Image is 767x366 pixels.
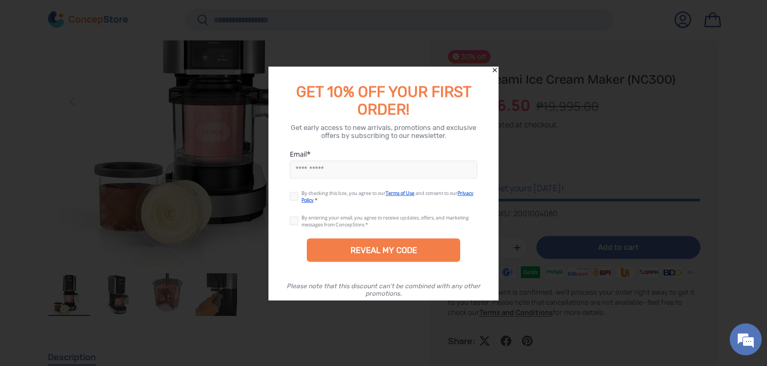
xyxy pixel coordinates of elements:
div: Close [491,66,499,74]
a: Terms of Use [386,189,414,196]
div: Chat with us now [55,60,179,74]
div: Minimize live chat window [175,5,200,31]
div: Please note that this discount can’t be combined with any other promotions. [279,282,488,297]
span: By checking this box, you agree to our [301,189,386,196]
div: By entering your email, you agree to receive updates, offers, and marketing messages from ConcepS... [301,214,469,227]
a: Privacy Policy [301,189,474,203]
span: We're online! [62,113,147,221]
label: Email [290,149,477,158]
textarea: Type your message and hit 'Enter' [5,249,203,286]
div: REVEAL MY CODE [307,238,460,262]
div: Get early access to new arrivals, promotions and exclusive offers by subscribing to our newsletter. [281,123,486,139]
span: and consent to our [415,189,458,196]
div: REVEAL MY CODE [350,245,417,255]
span: GET 10% OFF YOUR FIRST ORDER! [296,83,471,118]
